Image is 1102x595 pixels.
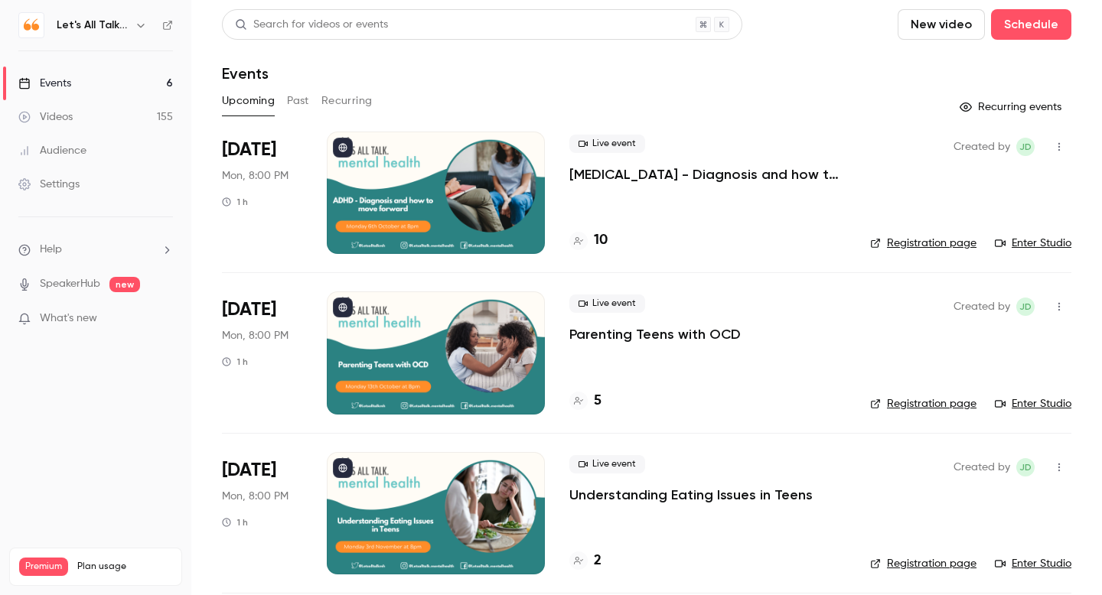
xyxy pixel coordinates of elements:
a: SpeakerHub [40,276,100,292]
span: [DATE] [222,297,276,322]
button: Upcoming [222,89,275,113]
span: [DATE] [222,138,276,162]
h4: 10 [594,230,608,251]
span: Jenni Dunn [1016,297,1035,316]
a: Registration page [870,236,976,251]
span: Jenni Dunn [1016,458,1035,476]
div: Audience [18,143,86,158]
span: JD [1019,138,1032,156]
span: new [109,277,140,292]
span: Created by [954,138,1010,156]
span: Premium [19,558,68,576]
span: Plan usage [77,561,172,573]
div: Videos [18,109,73,125]
span: Live event [569,294,645,313]
a: 10 [569,230,608,251]
a: Parenting Teens with OCD [569,325,741,343]
a: [MEDICAL_DATA] - Diagnosis and how to move forward [569,165,846,184]
a: Registration page [870,556,976,571]
a: Enter Studio [995,236,1071,251]
a: Understanding Eating Issues in Teens [569,486,813,504]
span: Help [40,242,62,258]
h4: 5 [594,391,602,411]
iframe: Noticeable Trigger [155,312,173,326]
div: Oct 13 Mon, 8:00 PM (Europe/London) [222,291,302,414]
span: Mon, 8:00 PM [222,168,289,184]
a: 5 [569,391,602,411]
li: help-dropdown-opener [18,242,173,258]
div: Nov 3 Mon, 8:00 PM (Europe/London) [222,452,302,574]
div: 1 h [222,356,248,368]
button: Past [287,89,309,113]
button: Schedule [991,9,1071,40]
a: Registration page [870,396,976,411]
span: Mon, 8:00 PM [222,489,289,504]
a: Enter Studio [995,556,1071,571]
a: Enter Studio [995,396,1071,411]
span: Mon, 8:00 PM [222,328,289,343]
span: JD [1019,458,1032,476]
span: Created by [954,297,1010,316]
div: Oct 6 Mon, 8:00 PM (Europe/London) [222,132,302,254]
img: Let's All Talk Mental Health [19,13,44,37]
h1: Events [222,64,269,83]
div: 1 h [222,196,248,208]
button: New video [898,9,985,40]
span: JD [1019,297,1032,316]
span: Live event [569,135,645,153]
h4: 2 [594,551,602,571]
div: 1 h [222,516,248,528]
div: Settings [18,177,80,192]
a: 2 [569,551,602,571]
div: Events [18,76,71,91]
button: Recurring events [953,95,1071,119]
span: What's new [40,311,97,327]
button: Recurring [321,89,373,113]
span: Live event [569,455,645,473]
span: Created by [954,458,1010,476]
span: [DATE] [222,458,276,483]
span: Jenni Dunn [1016,138,1035,156]
div: Search for videos or events [235,17,388,33]
h6: Let's All Talk Mental Health [57,18,129,33]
